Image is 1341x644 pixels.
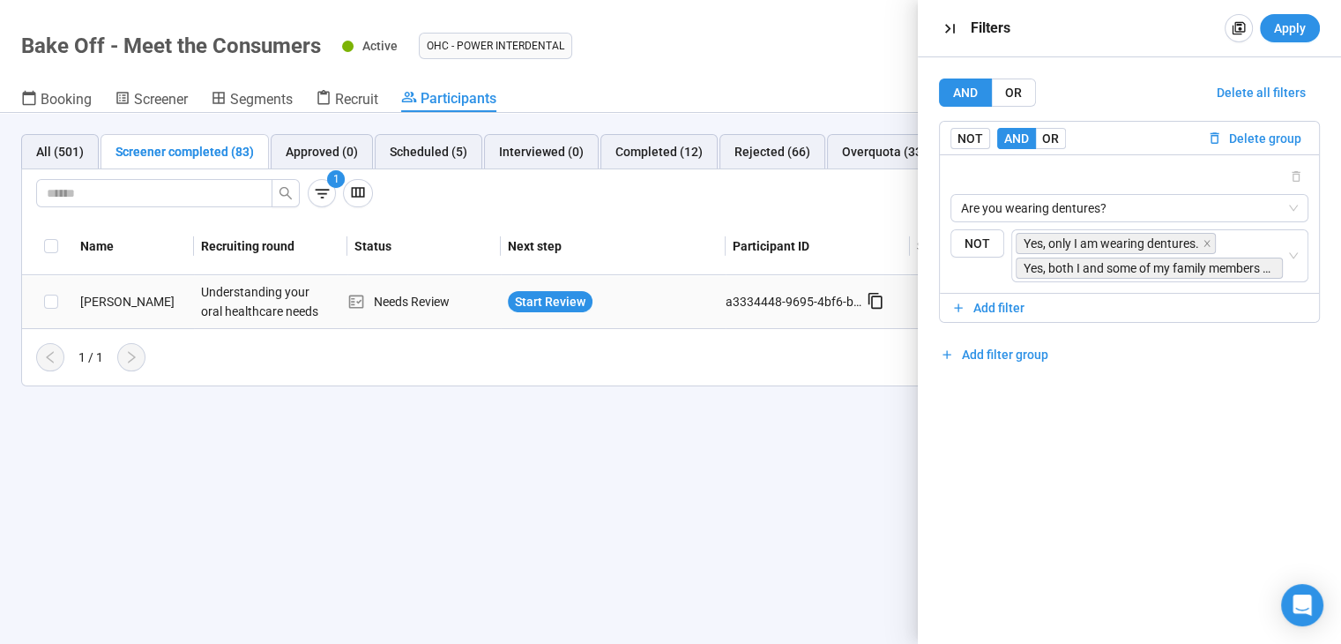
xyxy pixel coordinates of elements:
[726,292,867,311] div: a3334448-9695-4bf6-beb2-39fe24b15cde
[615,142,703,161] div: Completed (12)
[347,218,501,275] th: Status
[973,298,1024,318] span: Add filter
[230,91,293,108] span: Segments
[515,292,585,311] span: Start Review
[1203,79,1320,107] button: Delete all filters
[1024,258,1275,278] span: Yes, both I and some of my family members are wearing dentures.
[41,91,92,108] span: Booking
[1016,233,1216,254] span: Yes, only I am wearing dentures.
[194,218,347,275] th: Recruiting round
[1281,584,1323,626] div: Open Intercom Messenger
[124,350,138,364] span: right
[21,89,92,112] a: Booking
[362,39,398,53] span: Active
[961,195,1298,221] span: Are you wearing dentures?
[43,350,57,364] span: left
[427,37,564,55] span: OHC - Power Interdental
[1016,258,1283,279] span: Yes, both I and some of my family members are wearing dentures.
[1200,128,1308,149] button: Delete group
[1005,86,1022,100] span: OR
[910,218,1114,275] th: Segments
[1260,14,1320,42] button: Apply
[971,18,1218,39] div: Filters
[115,89,188,112] a: Screener
[940,294,1319,322] button: Add filter
[421,90,496,107] span: Participants
[1024,234,1199,253] span: Yes, only I am wearing dentures.
[1229,129,1301,148] span: Delete group
[726,218,910,275] th: Participant ID
[501,218,726,275] th: Next step
[73,218,194,275] th: Name
[335,91,378,108] span: Recruit
[1217,83,1306,102] span: Delete all filters
[499,142,584,161] div: Interviewed (0)
[734,142,810,161] div: Rejected (66)
[333,173,339,185] span: 1
[134,91,188,108] span: Screener
[36,343,64,371] button: left
[36,142,84,161] div: All (501)
[316,89,378,112] a: Recruit
[401,89,496,112] a: Participants
[73,292,194,311] div: [PERSON_NAME]
[78,348,103,367] div: 1 / 1
[508,291,592,312] button: Start Review
[1042,131,1059,146] span: OR
[21,34,321,58] h1: Bake Off - Meet the Consumers
[211,89,293,112] a: Segments
[390,142,467,161] div: Scheduled (5)
[939,341,1049,369] button: Add filter group
[962,345,1048,364] span: Add filter group
[279,186,293,200] span: search
[1004,131,1029,146] span: AND
[286,142,358,161] div: Approved (0)
[1203,239,1211,248] span: close
[194,275,326,328] div: Understanding your oral healthcare needs
[1274,19,1306,38] span: Apply
[117,343,145,371] button: right
[842,142,934,161] div: Overquota (335)
[347,292,501,311] div: Needs Review
[272,179,300,207] button: search
[115,142,254,161] div: Screener completed (83)
[953,86,978,100] span: AND
[327,170,345,188] sup: 1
